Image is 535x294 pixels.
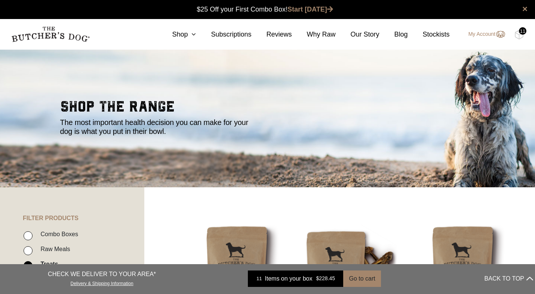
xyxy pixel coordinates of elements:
label: Combo Boxes [37,229,78,239]
label: Treats [37,259,58,269]
a: Our Story [336,29,379,40]
button: Go to cart [343,270,381,287]
a: close [522,4,528,13]
p: CHECK WE DELIVER TO YOUR AREA* [48,270,156,279]
p: The most important health decision you can make for your dog is what you put in their bowl. [60,118,258,136]
label: Raw Meals [37,244,70,254]
div: 11 [253,275,265,282]
bdi: 228.45 [316,276,335,282]
div: 11 [519,27,526,35]
a: Subscriptions [196,29,251,40]
a: 11 Items on your box $228.45 [248,270,343,287]
a: Reviews [251,29,292,40]
span: Items on your box [265,274,312,283]
a: Delivery & Shipping Information [71,279,133,286]
a: My Account [461,30,505,39]
button: BACK TO TOP [485,270,533,288]
a: Shop [157,29,196,40]
h2: shop the range [60,99,475,118]
a: Start [DATE] [288,6,333,13]
a: Blog [379,29,408,40]
a: Stockists [408,29,450,40]
span: $ [316,276,319,282]
a: Why Raw [292,29,336,40]
img: TBD_Cart-Full.png [514,30,524,40]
